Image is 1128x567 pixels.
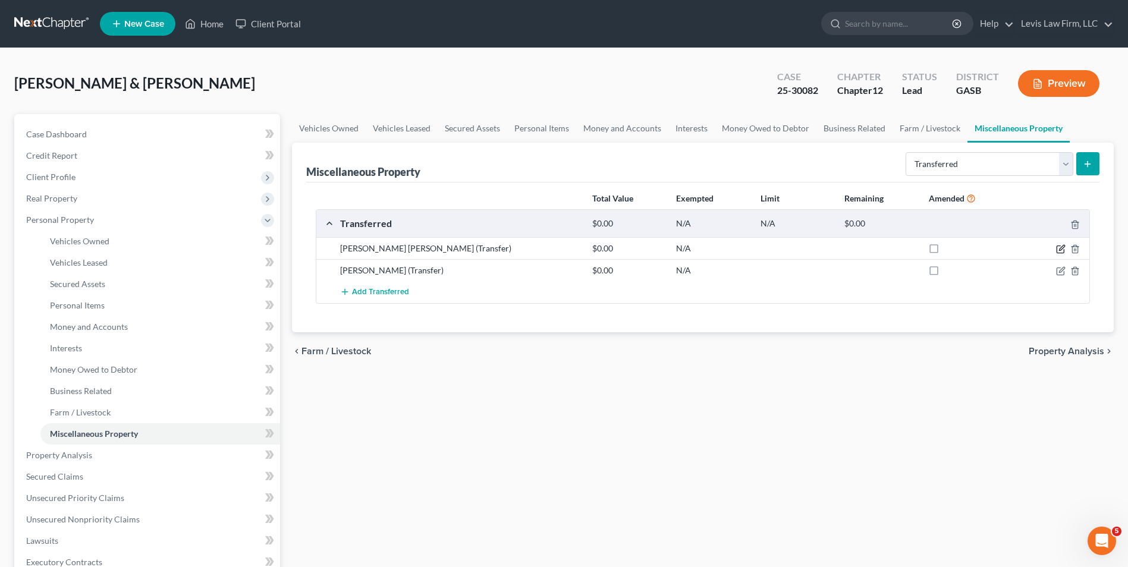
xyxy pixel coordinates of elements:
[306,165,420,179] div: Miscellaneous Property
[845,12,954,34] input: Search by name...
[26,535,58,546] span: Lawsuits
[50,300,105,310] span: Personal Items
[366,114,438,143] a: Vehicles Leased
[967,114,1070,143] a: Miscellaneous Property
[50,343,82,353] span: Interests
[50,407,111,417] span: Farm / Livestock
[17,487,280,509] a: Unsecured Priority Claims
[676,193,714,203] strong: Exempted
[26,514,140,524] span: Unsecured Nonpriority Claims
[292,346,371,356] button: chevron_left Farm / Livestock
[26,215,94,225] span: Personal Property
[26,493,124,503] span: Unsecured Priority Claims
[586,264,670,276] div: $0.00
[17,509,280,530] a: Unsecured Nonpriority Claims
[50,279,105,289] span: Secured Assets
[50,236,109,246] span: Vehicles Owned
[1104,346,1114,356] i: chevron_right
[777,70,818,84] div: Case
[1112,527,1121,536] span: 5
[26,150,77,160] span: Credit Report
[670,242,754,254] div: N/A
[956,84,999,97] div: GASB
[352,288,409,297] span: Add Transferred
[340,281,409,303] button: Add Transferred
[14,74,255,92] span: [PERSON_NAME] & [PERSON_NAME]
[17,445,280,466] a: Property Analysis
[334,217,586,229] div: Transferred
[40,380,280,402] a: Business Related
[438,114,507,143] a: Secured Assets
[902,84,937,97] div: Lead
[124,20,164,29] span: New Case
[1018,70,1099,97] button: Preview
[777,84,818,97] div: 25-30082
[40,231,280,252] a: Vehicles Owned
[507,114,576,143] a: Personal Items
[837,84,883,97] div: Chapter
[40,273,280,295] a: Secured Assets
[40,252,280,273] a: Vehicles Leased
[40,359,280,380] a: Money Owed to Debtor
[301,346,371,356] span: Farm / Livestock
[26,450,92,460] span: Property Analysis
[26,172,76,182] span: Client Profile
[844,193,884,203] strong: Remaining
[50,429,138,439] span: Miscellaneous Property
[893,114,967,143] a: Farm / Livestock
[761,193,780,203] strong: Limit
[40,338,280,359] a: Interests
[334,242,586,254] div: [PERSON_NAME] [PERSON_NAME] (Transfer)
[670,218,754,229] div: N/A
[40,316,280,338] a: Money and Accounts
[17,530,280,552] a: Lawsuits
[50,364,137,374] span: Money Owed to Debtor
[292,346,301,356] i: chevron_left
[26,193,77,203] span: Real Property
[755,218,838,229] div: N/A
[26,129,87,139] span: Case Dashboard
[586,242,670,254] div: $0.00
[670,264,754,276] div: N/A
[1015,13,1113,34] a: Levis Law Firm, LLC
[40,402,280,423] a: Farm / Livestock
[40,423,280,445] a: Miscellaneous Property
[50,322,128,332] span: Money and Accounts
[872,84,883,96] span: 12
[179,13,230,34] a: Home
[334,264,586,276] div: [PERSON_NAME] (Transfer)
[586,218,670,229] div: $0.00
[816,114,893,143] a: Business Related
[230,13,307,34] a: Client Portal
[838,218,922,229] div: $0.00
[592,193,633,203] strong: Total Value
[929,193,964,203] strong: Amended
[50,257,108,267] span: Vehicles Leased
[17,145,280,166] a: Credit Report
[26,471,83,481] span: Secured Claims
[1088,527,1116,555] iframe: Intercom live chat
[26,557,102,567] span: Executory Contracts
[576,114,668,143] a: Money and Accounts
[956,70,999,84] div: District
[837,70,883,84] div: Chapter
[17,124,280,145] a: Case Dashboard
[974,13,1014,34] a: Help
[1029,346,1104,356] span: Property Analysis
[17,466,280,487] a: Secured Claims
[50,386,112,396] span: Business Related
[40,295,280,316] a: Personal Items
[715,114,816,143] a: Money Owed to Debtor
[292,114,366,143] a: Vehicles Owned
[902,70,937,84] div: Status
[668,114,715,143] a: Interests
[1029,346,1114,356] button: Property Analysis chevron_right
